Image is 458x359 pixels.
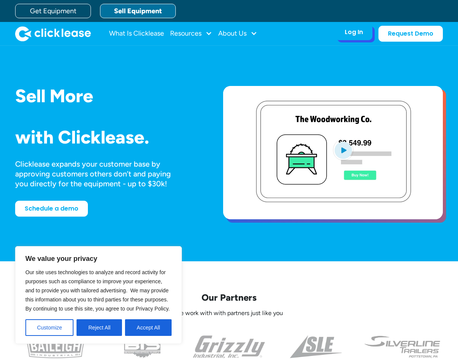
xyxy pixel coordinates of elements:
[15,159,185,189] div: Clicklease expands your customer base by approving customers others don’t and paying you directly...
[223,86,443,219] a: open lightbox
[218,26,257,41] div: About Us
[333,139,353,161] img: Blue play button logo on a light blue circular background
[15,86,199,106] h1: Sell More
[25,319,73,336] button: Customize
[15,292,443,303] p: Our Partners
[77,319,122,336] button: Reject All
[378,26,443,42] a: Request Demo
[364,336,441,358] img: undefined
[26,336,85,358] img: baileigh logo
[109,26,164,41] a: What Is Clicklease
[15,26,91,41] img: Clicklease logo
[345,28,363,36] div: Log In
[15,246,182,344] div: We value your privacy
[15,309,443,317] p: We work with with partners just like you
[124,336,160,358] img: the logo for beaver industrial supply
[193,336,265,358] img: the grizzly industrial inc logo
[290,336,342,358] img: a black and white photo of the side of a triangle
[15,127,199,147] h1: with Clicklease.
[100,4,176,18] a: Sell Equipment
[15,26,91,41] a: home
[15,201,88,217] a: Schedule a demo
[15,4,91,18] a: Get Equipment
[125,319,172,336] button: Accept All
[25,269,170,312] span: Our site uses technologies to analyze and record activity for purposes such as compliance to impr...
[170,26,212,41] div: Resources
[25,254,172,263] p: We value your privacy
